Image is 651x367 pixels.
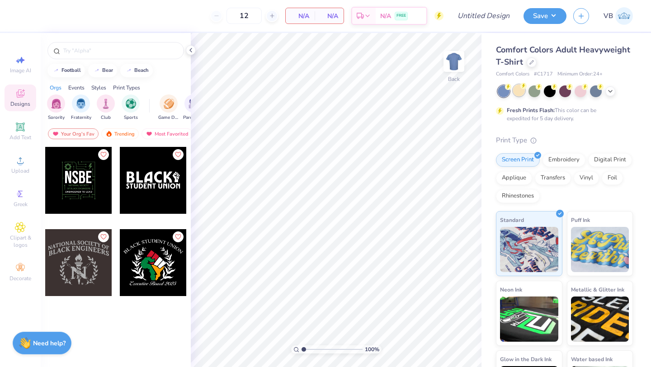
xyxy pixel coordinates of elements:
button: filter button [71,94,91,121]
div: filter for Game Day [158,94,179,121]
strong: Fresh Prints Flash: [507,107,555,114]
div: Rhinestones [496,189,540,203]
span: FREE [396,13,406,19]
button: filter button [158,94,179,121]
span: Water based Ink [571,354,613,364]
div: This color can be expedited for 5 day delivery. [507,106,618,122]
img: Neon Ink [500,296,558,342]
img: Sorority Image [51,99,61,109]
span: Standard [500,215,524,225]
div: Digital Print [588,153,632,167]
img: trend_line.gif [52,68,60,73]
span: Club [101,114,111,121]
div: filter for Sorority [47,94,65,121]
span: Comfort Colors [496,71,529,78]
button: Like [98,231,109,242]
div: Foil [602,171,623,185]
span: Image AI [10,67,31,74]
button: Save [524,8,566,24]
span: Game Day [158,114,179,121]
span: Sports [124,114,138,121]
span: Minimum Order: 24 + [557,71,603,78]
span: Metallic & Glitter Ink [571,285,624,294]
img: Parent's Weekend Image [189,99,199,109]
div: filter for Fraternity [71,94,91,121]
div: filter for Sports [122,94,140,121]
span: N/A [380,11,391,21]
img: trending.gif [105,131,113,137]
span: N/A [291,11,309,21]
img: Fraternity Image [76,99,86,109]
button: bear [88,64,117,77]
span: Parent's Weekend [183,114,204,121]
button: Like [173,149,184,160]
div: Orgs [50,84,61,92]
span: # C1717 [534,71,553,78]
div: filter for Parent's Weekend [183,94,204,121]
input: Try "Alpha" [62,46,178,55]
div: filter for Club [97,94,115,121]
span: 100 % [365,345,379,353]
div: Most Favorited [142,128,193,139]
div: Print Type [496,135,633,146]
img: most_fav.gif [146,131,153,137]
img: most_fav.gif [52,131,59,137]
div: Screen Print [496,153,540,167]
span: Decorate [9,275,31,282]
div: Print Types [113,84,140,92]
button: filter button [183,94,204,121]
span: Clipart & logos [5,234,36,249]
button: filter button [97,94,115,121]
input: – – [226,8,262,24]
div: beach [134,68,149,73]
img: Metallic & Glitter Ink [571,296,629,342]
div: Applique [496,171,532,185]
button: football [47,64,85,77]
button: beach [120,64,153,77]
div: Events [68,84,85,92]
div: Trending [101,128,139,139]
div: bear [102,68,113,73]
img: Puff Ink [571,227,629,272]
div: football [61,68,81,73]
span: Neon Ink [500,285,522,294]
img: trend_line.gif [125,68,132,73]
button: Like [173,231,184,242]
span: Comfort Colors Adult Heavyweight T-Shirt [496,44,630,67]
img: Sports Image [126,99,136,109]
div: Styles [91,84,106,92]
div: Vinyl [574,171,599,185]
a: VB [604,7,633,25]
span: Add Text [9,134,31,141]
img: Victoria Barrett [615,7,633,25]
span: N/A [320,11,338,21]
strong: Need help? [33,339,66,348]
img: trend_line.gif [93,68,100,73]
button: Like [98,149,109,160]
img: Club Image [101,99,111,109]
input: Untitled Design [450,7,517,25]
div: Embroidery [542,153,585,167]
button: filter button [47,94,65,121]
img: Standard [500,227,558,272]
div: Back [448,75,460,83]
div: Transfers [535,171,571,185]
img: Game Day Image [164,99,174,109]
button: filter button [122,94,140,121]
div: Your Org's Fav [48,128,99,139]
span: Glow in the Dark Ink [500,354,552,364]
span: VB [604,11,613,21]
span: Designs [10,100,30,108]
span: Fraternity [71,114,91,121]
span: Sorority [48,114,65,121]
span: Upload [11,167,29,174]
img: Back [445,52,463,71]
span: Greek [14,201,28,208]
span: Puff Ink [571,215,590,225]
